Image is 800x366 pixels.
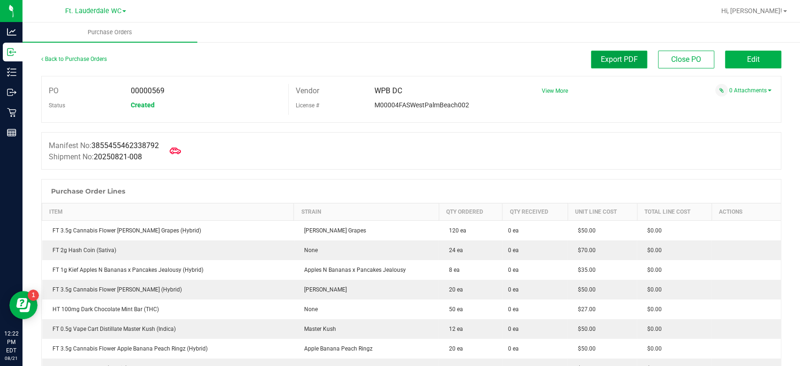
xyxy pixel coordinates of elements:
p: 12:22 PM EDT [4,329,18,355]
a: 0 Attachments [729,87,771,94]
span: 0 ea [508,344,519,353]
span: Purchase Orders [75,28,145,37]
span: [PERSON_NAME] Grapes [299,227,366,234]
p: 08/21 [4,355,18,362]
span: Close PO [671,55,701,64]
span: 24 ea [444,247,463,254]
th: Item [42,203,294,221]
span: 0 ea [508,285,519,294]
div: FT 0.5g Vape Cart Distillate Master Kush (Indica) [48,325,288,333]
span: $0.00 [643,345,662,352]
label: Manifest No: [49,140,159,151]
span: 0 ea [508,325,519,333]
div: FT 3.5g Cannabis Flower [PERSON_NAME] (Hybrid) [48,285,288,294]
inline-svg: Analytics [7,27,16,37]
th: Qty Received [502,203,568,221]
label: Status [49,98,65,112]
span: 0 ea [508,246,519,254]
label: License # [296,98,319,112]
th: Actions [711,203,781,221]
span: $35.00 [573,267,596,273]
span: [PERSON_NAME] [299,286,347,293]
span: $0.00 [643,326,662,332]
span: M00004FASWestPalmBeach002 [374,101,469,109]
button: Export PDF [591,51,647,68]
th: Unit Line Cost [568,203,637,221]
span: Attach a document [715,84,728,97]
span: 8 ea [444,267,460,273]
iframe: Resource center [9,291,37,319]
span: $50.00 [573,345,596,352]
span: 0 ea [508,266,519,274]
span: Export PDF [601,55,638,64]
span: 20 ea [444,345,463,352]
span: $0.00 [643,227,662,234]
span: None [299,247,318,254]
span: $27.00 [573,306,596,313]
span: $0.00 [643,267,662,273]
span: Hi, [PERSON_NAME]! [721,7,782,15]
span: Master Kush [299,326,336,332]
span: 20250821-008 [94,152,142,161]
span: 00000569 [131,86,164,95]
inline-svg: Reports [7,128,16,137]
span: $0.00 [643,286,662,293]
span: $70.00 [573,247,596,254]
inline-svg: Retail [7,108,16,117]
span: Edit [747,55,760,64]
button: Close PO [658,51,714,68]
span: 0 ea [508,226,519,235]
label: Vendor [296,84,319,98]
span: $50.00 [573,326,596,332]
inline-svg: Inbound [7,47,16,57]
span: 50 ea [444,306,463,313]
span: Created [131,101,155,109]
th: Total Line Cost [637,203,711,221]
span: $0.00 [643,306,662,313]
span: 20 ea [444,286,463,293]
span: Mark as Arrived [166,142,185,160]
a: View More [541,88,568,94]
iframe: Resource center unread badge [28,290,39,301]
div: FT 1g Kief Apples N Bananas x Pancakes Jealousy (Hybrid) [48,266,288,274]
div: FT 3.5g Cannabis Flower [PERSON_NAME] Grapes (Hybrid) [48,226,288,235]
a: Purchase Orders [22,22,197,42]
th: Strain [294,203,439,221]
span: 3855455462338792 [91,141,159,150]
label: PO [49,84,59,98]
div: FT 3.5g Cannabis Flower Apple Banana Peach Ringz (Hybrid) [48,344,288,353]
button: Edit [725,51,781,68]
span: Ft. Lauderdale WC [65,7,121,15]
span: None [299,306,318,313]
h1: Purchase Order Lines [51,187,125,195]
span: WPB DC [374,86,402,95]
a: Back to Purchase Orders [41,56,107,62]
div: HT 100mg Dark Chocolate Mint Bar (THC) [48,305,288,314]
span: 120 ea [444,227,466,234]
span: 0 ea [508,305,519,314]
span: $50.00 [573,286,596,293]
inline-svg: Outbound [7,88,16,97]
span: Apples N Bananas x Pancakes Jealousy [299,267,406,273]
span: 12 ea [444,326,463,332]
span: $50.00 [573,227,596,234]
th: Qty Ordered [439,203,502,221]
inline-svg: Inventory [7,67,16,77]
label: Shipment No: [49,151,142,163]
span: Apple Banana Peach Ringz [299,345,373,352]
div: FT 2g Hash Coin (Sativa) [48,246,288,254]
span: $0.00 [643,247,662,254]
